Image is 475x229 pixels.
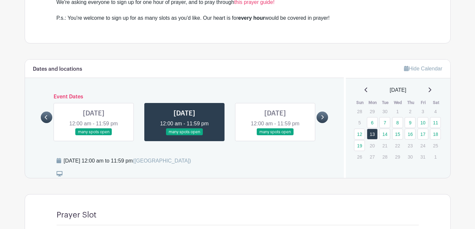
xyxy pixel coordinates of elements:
p: 25 [430,140,441,151]
p: 31 [417,152,428,162]
th: Wed [392,99,405,106]
p: 29 [367,106,378,116]
p: 4 [430,106,441,116]
th: Sun [354,99,367,106]
a: 17 [417,129,428,140]
a: Hide Calendar [404,66,442,71]
h6: Dates and locations [33,66,82,72]
p: 20 [367,140,378,151]
a: 19 [354,140,365,151]
p: 3 [417,106,428,116]
p: 30 [405,152,416,162]
p: 29 [392,152,403,162]
a: 14 [379,129,390,140]
p: 21 [379,140,390,151]
th: Sat [430,99,442,106]
p: 28 [379,152,390,162]
span: ([GEOGRAPHIC_DATA]) [133,158,191,164]
th: Fri [417,99,430,106]
div: [DATE] 12:00 am to 11:59 pm [64,157,191,165]
p: 26 [354,152,365,162]
th: Thu [404,99,417,106]
h4: Prayer Slot [57,210,97,220]
p: 28 [354,106,365,116]
p: 2 [405,106,416,116]
p: 5 [354,117,365,128]
a: 12 [354,129,365,140]
a: 9 [405,117,416,128]
p: 27 [367,152,378,162]
strong: every hour [238,15,265,21]
a: 18 [430,129,441,140]
a: 7 [379,117,390,128]
p: 1 [430,152,441,162]
span: [DATE] [390,86,406,94]
a: 11 [430,117,441,128]
a: 16 [405,129,416,140]
th: Tue [379,99,392,106]
a: 8 [392,117,403,128]
p: 22 [392,140,403,151]
a: 10 [417,117,428,128]
p: 24 [417,140,428,151]
h6: Event Dates [52,94,317,100]
th: Mon [367,99,379,106]
p: 1 [392,106,403,116]
a: 15 [392,129,403,140]
p: 23 [405,140,416,151]
p: 30 [379,106,390,116]
a: 13 [367,129,378,140]
a: 6 [367,117,378,128]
